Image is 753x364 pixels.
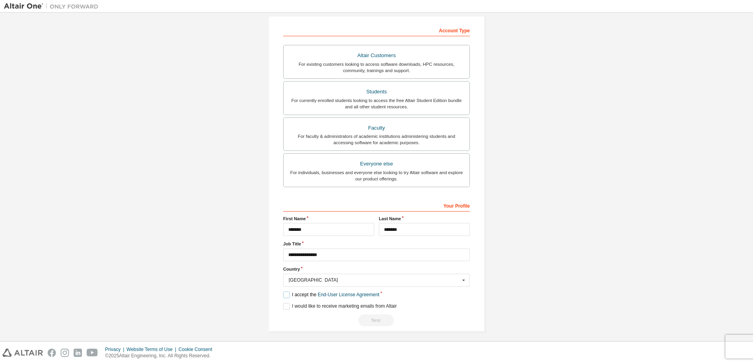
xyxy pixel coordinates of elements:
[379,215,470,222] label: Last Name
[288,50,465,61] div: Altair Customers
[283,266,470,272] label: Country
[288,133,465,146] div: For faculty & administrators of academic institutions administering students and accessing softwa...
[283,199,470,212] div: Your Profile
[48,349,56,357] img: facebook.svg
[288,169,465,182] div: For individuals, businesses and everyone else looking to try Altair software and explore our prod...
[74,349,82,357] img: linkedin.svg
[105,353,217,359] p: © 2025 Altair Engineering, Inc. All Rights Reserved.
[4,2,102,10] img: Altair One
[2,349,43,357] img: altair_logo.svg
[288,158,465,169] div: Everyone else
[178,346,217,353] div: Cookie Consent
[283,314,470,326] div: Read and acccept EULA to continue
[283,215,374,222] label: First Name
[288,86,465,97] div: Students
[283,24,470,36] div: Account Type
[288,61,465,74] div: For existing customers looking to access software downloads, HPC resources, community, trainings ...
[87,349,98,357] img: youtube.svg
[288,97,465,110] div: For currently enrolled students looking to access the free Altair Student Edition bundle and all ...
[318,292,380,297] a: End-User License Agreement
[126,346,178,353] div: Website Terms of Use
[289,278,460,282] div: [GEOGRAPHIC_DATA]
[288,123,465,134] div: Faculty
[283,303,397,310] label: I would like to receive marketing emails from Altair
[105,346,126,353] div: Privacy
[283,292,379,298] label: I accept the
[283,241,470,247] label: Job Title
[61,349,69,357] img: instagram.svg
